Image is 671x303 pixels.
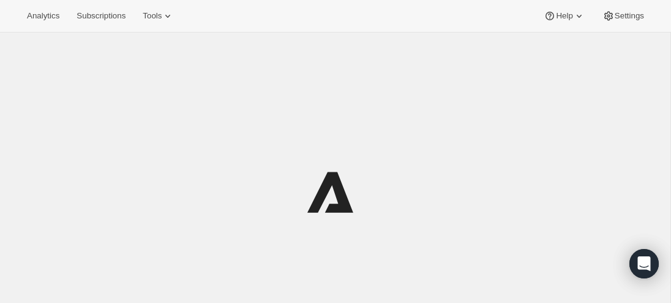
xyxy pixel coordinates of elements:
[556,11,572,21] span: Help
[69,7,133,25] button: Subscriptions
[536,7,592,25] button: Help
[629,249,659,278] div: Open Intercom Messenger
[595,7,651,25] button: Settings
[77,11,126,21] span: Subscriptions
[27,11,59,21] span: Analytics
[20,7,67,25] button: Analytics
[135,7,181,25] button: Tools
[143,11,162,21] span: Tools
[615,11,644,21] span: Settings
